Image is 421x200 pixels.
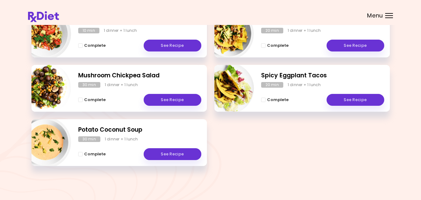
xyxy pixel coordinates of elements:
[144,148,201,160] a: See Recipe - Potato Coconut Soup
[267,97,289,102] span: Complete
[267,43,289,48] span: Complete
[84,152,106,157] span: Complete
[78,136,100,142] div: 30 min
[84,97,106,102] span: Complete
[144,40,201,51] a: See Recipe - Spiced Tofu Salad
[144,94,201,106] a: See Recipe - Mushroom Chickpea Salad
[202,8,254,60] img: Info - Tofu Taco Salad
[288,28,321,33] div: 1 dinner + 1 lunch
[261,96,289,104] button: Complete - Spicy Eggplant Tacos
[78,71,201,80] h2: Mushroom Chickpea Salad
[288,82,321,88] div: 1 dinner + 1 lunch
[78,42,106,49] button: Complete - Spiced Tofu Salad
[261,82,283,88] div: 20 min
[261,42,289,49] button: Complete - Tofu Taco Salad
[327,40,384,51] a: See Recipe - Tofu Taco Salad
[261,28,283,33] div: 20 min
[367,13,383,18] span: Menu
[78,28,99,33] div: 10 min
[78,96,106,104] button: Complete - Mushroom Chickpea Salad
[78,82,100,88] div: 30 min
[202,62,254,114] img: Info - Spicy Eggplant Tacos
[19,8,71,60] img: Info - Spiced Tofu Salad
[28,11,59,22] img: RxDiet
[78,125,201,134] h2: Potato Coconut Soup
[327,94,384,106] a: See Recipe - Spicy Eggplant Tacos
[261,71,384,80] h2: Spicy Eggplant Tacos
[105,136,138,142] div: 1 dinner + 1 lunch
[19,117,71,168] img: Info - Potato Coconut Soup
[84,43,106,48] span: Complete
[105,82,138,88] div: 1 dinner + 1 lunch
[104,28,137,33] div: 1 dinner + 1 lunch
[19,62,71,114] img: Info - Mushroom Chickpea Salad
[78,150,106,158] button: Complete - Potato Coconut Soup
